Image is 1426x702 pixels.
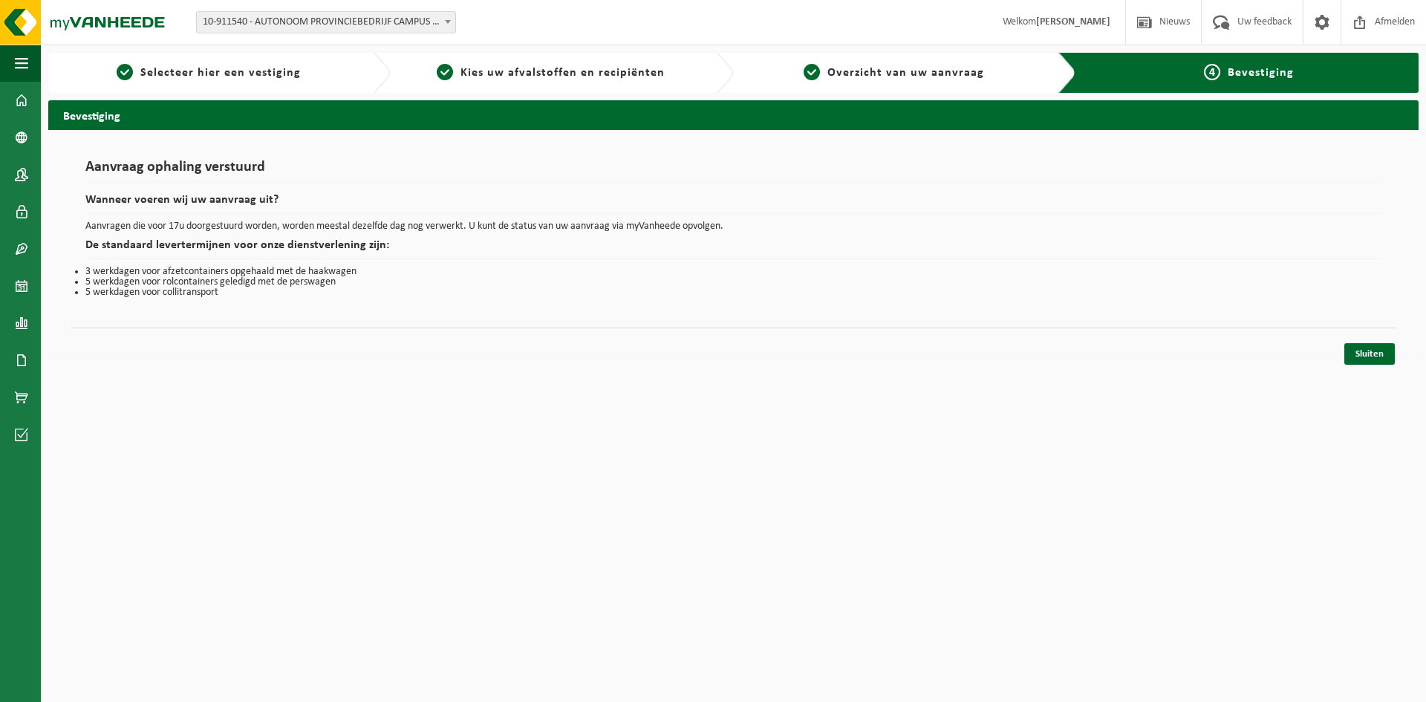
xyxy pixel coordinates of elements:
[197,12,455,33] span: 10-911540 - AUTONOOM PROVINCIEBEDRIJF CAMPUS VESTA - RANST
[1228,67,1294,79] span: Bevestiging
[398,64,703,82] a: 2Kies uw afvalstoffen en recipiënten
[85,267,1381,277] li: 3 werkdagen voor afzetcontainers opgehaald met de haakwagen
[1344,343,1395,365] a: Sluiten
[85,160,1381,183] h1: Aanvraag ophaling verstuurd
[48,100,1419,129] h2: Bevestiging
[140,67,301,79] span: Selecteer hier een vestiging
[437,64,453,80] span: 2
[741,64,1046,82] a: 3Overzicht van uw aanvraag
[85,221,1381,232] p: Aanvragen die voor 17u doorgestuurd worden, worden meestal dezelfde dag nog verwerkt. U kunt de s...
[1036,16,1110,27] strong: [PERSON_NAME]
[804,64,820,80] span: 3
[1204,64,1220,80] span: 4
[85,277,1381,287] li: 5 werkdagen voor rolcontainers geledigd met de perswagen
[117,64,133,80] span: 1
[827,67,984,79] span: Overzicht van uw aanvraag
[56,64,361,82] a: 1Selecteer hier een vestiging
[460,67,665,79] span: Kies uw afvalstoffen en recipiënten
[85,194,1381,214] h2: Wanneer voeren wij uw aanvraag uit?
[196,11,456,33] span: 10-911540 - AUTONOOM PROVINCIEBEDRIJF CAMPUS VESTA - RANST
[85,239,1381,259] h2: De standaard levertermijnen voor onze dienstverlening zijn:
[85,287,1381,298] li: 5 werkdagen voor collitransport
